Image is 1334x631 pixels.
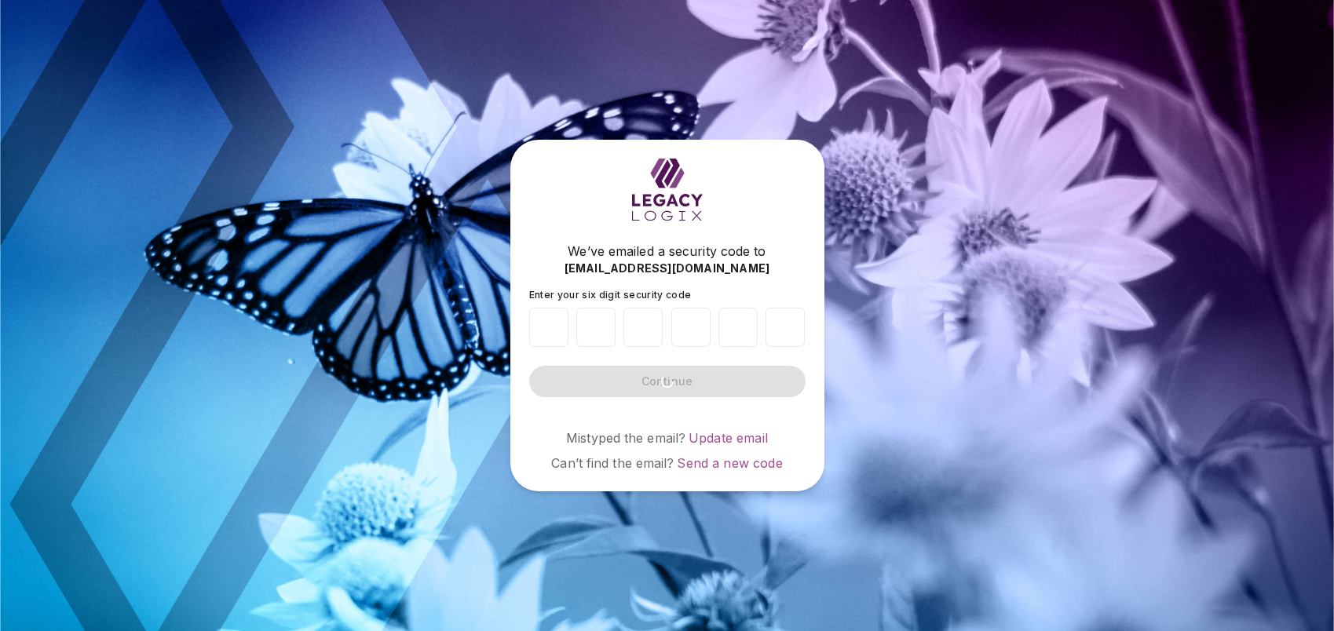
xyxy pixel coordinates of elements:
span: Can’t find the email? [551,455,674,471]
span: Enter your six digit security code [529,289,692,301]
span: Mistyped the email? [566,430,685,446]
a: Send a new code [677,455,782,471]
a: Update email [689,430,768,446]
span: [EMAIL_ADDRESS][DOMAIN_NAME] [565,261,770,276]
span: We’ve emailed a security code to [568,242,766,261]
